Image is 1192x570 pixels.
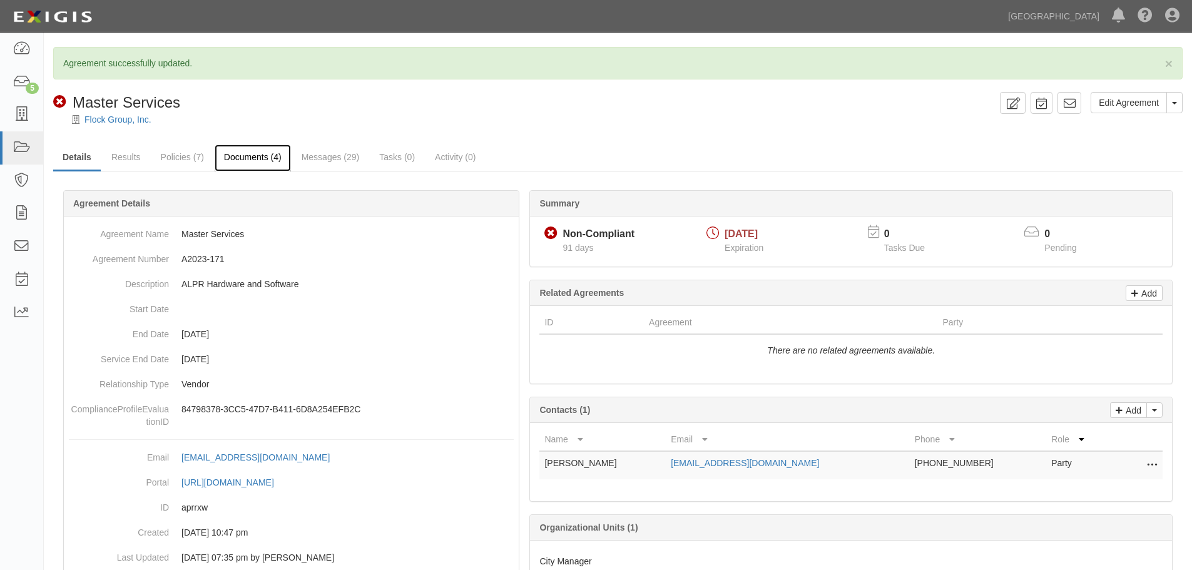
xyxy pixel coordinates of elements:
dt: Email [69,445,169,464]
span: Tasks Due [884,243,925,253]
th: Email [666,428,910,451]
th: Name [539,428,666,451]
p: ALPR Hardware and Software [181,278,514,290]
button: Close [1165,57,1173,70]
th: Role [1046,428,1113,451]
i: There are no related agreements available. [767,345,935,355]
a: Details [53,145,101,171]
td: Party [1046,451,1113,479]
a: Add [1110,402,1147,418]
i: Non-Compliant [544,227,558,240]
div: [EMAIL_ADDRESS][DOMAIN_NAME] [181,451,330,464]
td: [PERSON_NAME] [539,451,666,479]
a: Tasks (0) [370,145,424,170]
dd: [DATE] 07:35 pm by [PERSON_NAME] [69,545,514,570]
i: Non-Compliant [53,96,66,109]
span: Master Services [73,94,180,111]
a: Policies (7) [151,145,213,170]
th: Phone [910,428,1046,451]
dt: Portal [69,470,169,489]
p: Agreement successfully updated. [63,57,1173,69]
b: Contacts (1) [539,405,590,415]
th: ID [539,311,644,334]
dt: Agreement Name [69,221,169,240]
dd: Master Services [69,221,514,247]
td: [PHONE_NUMBER] [910,451,1046,479]
dt: ID [69,495,169,514]
span: City Manager [539,556,591,566]
th: Party [937,311,1107,334]
a: Results [102,145,150,170]
p: 0 [1044,227,1092,242]
b: Related Agreements [539,288,624,298]
a: Edit Agreement [1091,92,1167,113]
p: Add [1123,403,1141,417]
dd: [DATE] 10:47 pm [69,520,514,545]
img: logo-5460c22ac91f19d4615b14bd174203de0afe785f0fc80cf4dbbc73dc1793850b.png [9,6,96,28]
dd: [DATE] [69,322,514,347]
a: Messages (29) [292,145,369,170]
span: Pending [1044,243,1076,253]
dt: Service End Date [69,347,169,365]
a: Documents (4) [215,145,291,171]
span: Since 06/23/2025 [563,243,593,253]
p: 84798378-3CC5-47D7-B411-6D8A254EFB2C [181,403,514,415]
a: [EMAIL_ADDRESS][DOMAIN_NAME] [671,458,819,468]
a: Activity (0) [425,145,485,170]
a: [EMAIL_ADDRESS][DOMAIN_NAME] [181,452,344,462]
a: Add [1126,285,1163,301]
b: Organizational Units (1) [539,522,638,532]
a: [URL][DOMAIN_NAME] [181,477,288,487]
th: Agreement [644,311,937,334]
a: Flock Group, Inc. [84,115,151,125]
div: Non-Compliant [563,227,634,242]
span: [DATE] [725,228,758,239]
dd: [DATE] [69,347,514,372]
dd: Vendor [69,372,514,397]
dd: A2023-171 [69,247,514,272]
span: × [1165,56,1173,71]
dt: Description [69,272,169,290]
b: Summary [539,198,579,208]
dt: Agreement Number [69,247,169,265]
dd: aprrxw [69,495,514,520]
dt: Start Date [69,297,169,315]
i: Help Center - Complianz [1138,9,1153,24]
p: Add [1138,286,1157,300]
dt: End Date [69,322,169,340]
dt: Last Updated [69,545,169,564]
dt: Created [69,520,169,539]
a: [GEOGRAPHIC_DATA] [1002,4,1106,29]
div: 5 [26,83,39,94]
span: Expiration [725,243,763,253]
dt: Relationship Type [69,372,169,390]
div: Master Services [53,92,180,113]
dt: ComplianceProfileEvaluationID [69,397,169,428]
b: Agreement Details [73,198,150,208]
p: 0 [884,227,940,242]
